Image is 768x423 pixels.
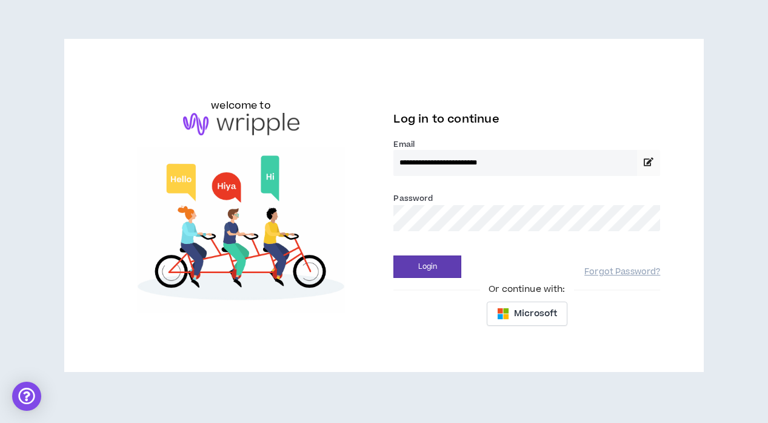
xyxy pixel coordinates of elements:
[480,283,573,296] span: Or continue with:
[393,139,660,150] label: Email
[487,302,567,326] button: Microsoft
[393,255,461,278] button: Login
[108,147,375,313] img: Welcome to Wripple
[12,382,41,411] div: Open Intercom Messenger
[393,193,433,204] label: Password
[183,113,299,136] img: logo-brand.png
[211,98,271,113] h6: welcome to
[584,266,660,278] a: Forgot Password?
[514,307,557,320] span: Microsoft
[393,112,499,127] span: Log in to continue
